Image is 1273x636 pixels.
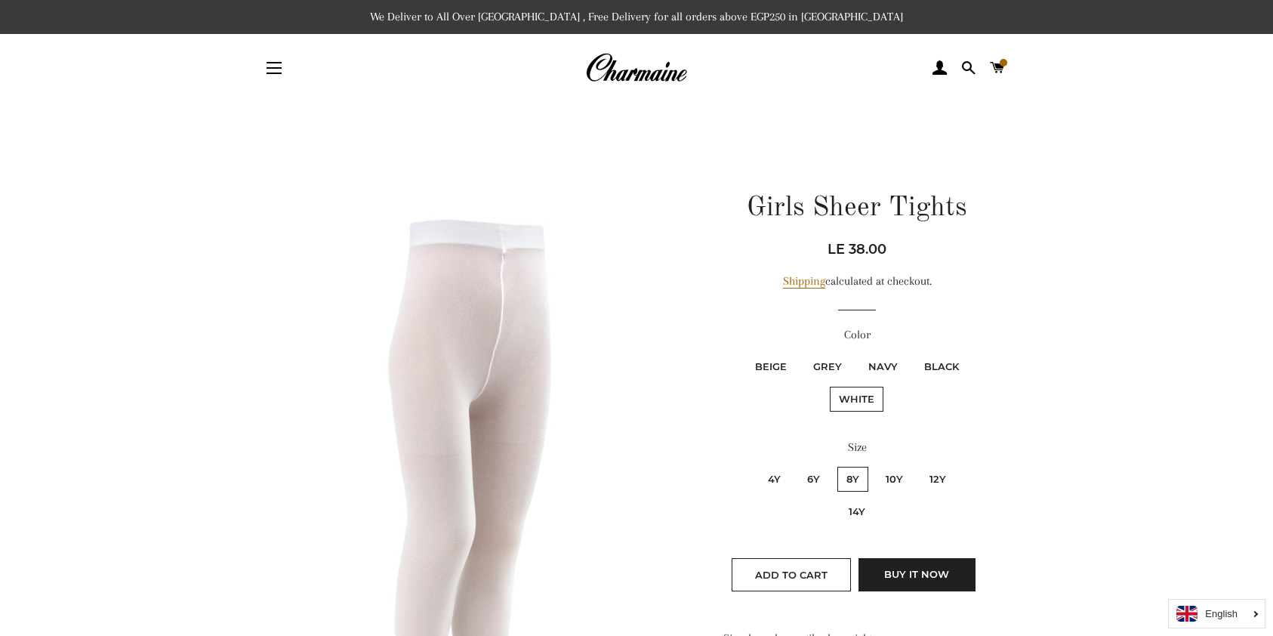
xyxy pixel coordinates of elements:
[755,569,828,581] span: Add to Cart
[723,438,991,457] label: Size
[858,558,976,591] button: Buy it now
[877,467,912,492] label: 10y
[859,354,907,379] label: Navy
[840,499,874,524] label: 14y
[828,241,886,258] span: LE 38.00
[798,467,829,492] label: 6y
[915,354,968,379] label: Black
[746,354,796,379] label: Beige
[759,467,790,492] label: 4y
[783,274,825,289] a: Shipping
[732,558,851,591] button: Add to Cart
[585,51,687,85] img: Charmaine Egypt
[723,190,991,227] h1: Girls Sheer Tights
[830,387,883,412] label: White
[837,467,868,492] label: 8y
[1176,606,1257,622] a: English
[723,326,991,344] label: Color
[723,272,991,291] div: calculated at checkout.
[920,467,955,492] label: 12y
[804,354,851,379] label: Grey
[1205,609,1238,619] i: English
